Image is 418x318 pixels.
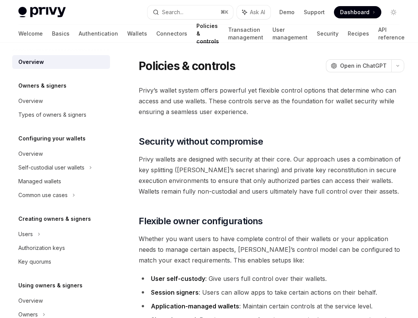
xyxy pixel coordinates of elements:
a: Transaction management [228,24,263,43]
span: Ask AI [250,8,265,16]
a: Basics [52,24,70,43]
strong: Application-managed wallets [151,302,239,310]
strong: Session signers [151,289,199,296]
div: Managed wallets [18,177,61,186]
a: Key quorums [12,255,110,269]
button: Search...⌘K [147,5,233,19]
a: Demo [279,8,295,16]
h1: Policies & controls [139,59,235,73]
div: Overview [18,57,44,67]
button: Open in ChatGPT [326,59,391,72]
a: Connectors [156,24,187,43]
a: Authentication [79,24,118,43]
div: Search... [162,8,183,17]
span: ⌘ K [220,9,228,15]
span: Dashboard [340,8,369,16]
h5: Configuring your wallets [18,134,86,143]
h5: Using owners & signers [18,281,83,290]
a: Welcome [18,24,43,43]
strong: User self-custody [151,275,205,282]
div: Self-custodial user wallets [18,163,84,172]
div: Overview [18,96,43,106]
div: Overview [18,149,43,158]
div: Common use cases [18,191,68,200]
h5: Owners & signers [18,81,66,90]
li: : Maintain certain controls at the service level. [139,301,404,311]
a: Support [304,8,325,16]
span: Security without compromise [139,135,263,148]
a: Overview [12,294,110,308]
a: API reference [378,24,405,43]
a: Dashboard [334,6,381,18]
div: Overview [18,296,43,305]
a: Managed wallets [12,174,110,188]
a: Overview [12,55,110,69]
span: Privy’s wallet system offers powerful yet flexible control options that determine who can access ... [139,85,404,117]
h5: Creating owners & signers [18,214,91,223]
li: : Give users full control over their wallets. [139,273,404,284]
button: Ask AI [237,5,271,19]
img: light logo [18,7,66,18]
a: Types of owners & signers [12,108,110,122]
a: Recipes [348,24,369,43]
a: User management [272,24,308,43]
div: Authorization keys [18,243,65,253]
a: Authorization keys [12,241,110,255]
span: Flexible owner configurations [139,215,263,227]
a: Overview [12,94,110,108]
span: Whether you want users to have complete control of their wallets or your application needs to man... [139,233,404,266]
div: Types of owners & signers [18,110,86,119]
li: : Users can allow apps to take certain actions on their behalf. [139,287,404,298]
span: Open in ChatGPT [340,62,387,70]
a: Policies & controls [196,24,219,43]
button: Toggle dark mode [387,6,400,18]
div: Key quorums [18,257,51,266]
span: Privy wallets are designed with security at their core. Our approach uses a combination of key sp... [139,154,404,197]
a: Overview [12,147,110,161]
div: Users [18,230,33,239]
a: Security [317,24,339,43]
a: Wallets [127,24,147,43]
